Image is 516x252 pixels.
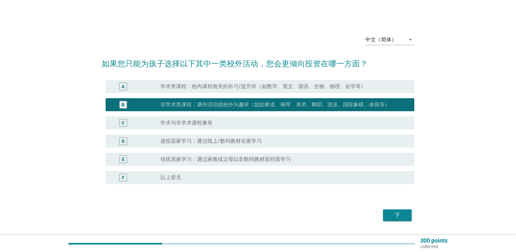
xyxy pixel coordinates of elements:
[388,211,406,219] div: 下
[122,120,125,126] div: C
[406,36,414,44] i: arrow_drop_down
[160,83,366,90] label: 学术类课程：校内课程相关的补习/提升班（如数学、英文、国语、生物、物理、化学等）
[102,51,414,70] h2: 如果您只能为孩子选择以下其中一类校外活动，您会更倾向投资在哪一方面？
[160,156,291,163] label: 传统居家学习：通过家教或父母以非数码教材面对面学习
[160,120,213,126] label: 学术与非学术课程兼有
[420,244,448,249] p: collected
[160,101,390,108] label: 非学术类课程：课外活动或校外兴趣班（如跆拳道、钢琴、美术、舞蹈、游泳、国际象棋、体操等）
[160,138,262,144] label: 虚拟居家学习：通过线上/数码教材在家学习
[383,209,412,221] button: 下
[122,156,125,163] div: E
[122,101,125,108] div: B
[122,83,125,90] div: A
[420,238,448,244] p: 300 points
[122,174,125,181] div: F
[122,138,125,145] div: D
[365,37,397,43] div: 中文（简体）
[160,174,181,181] label: 以上皆无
